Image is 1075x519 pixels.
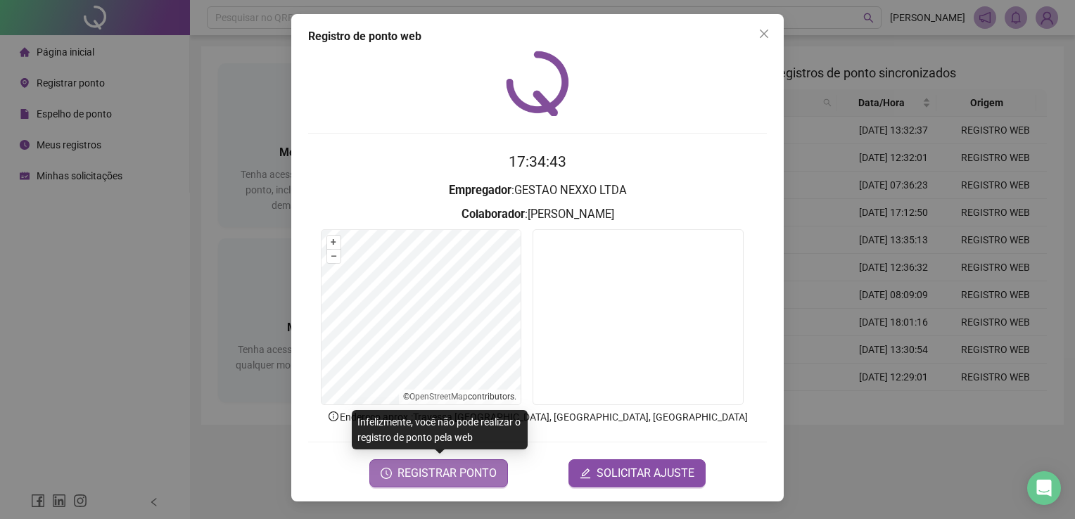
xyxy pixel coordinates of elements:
span: REGISTRAR PONTO [397,465,497,482]
span: edit [580,468,591,479]
a: OpenStreetMap [409,392,468,402]
strong: Empregador [449,184,511,197]
span: SOLICITAR AJUSTE [597,465,694,482]
button: REGISTRAR PONTO [369,459,508,487]
img: QRPoint [506,51,569,116]
span: info-circle [327,410,340,423]
strong: Colaborador [462,207,525,221]
time: 17:34:43 [509,153,566,170]
p: Endereço aprox. : Travessa [GEOGRAPHIC_DATA], [GEOGRAPHIC_DATA], [GEOGRAPHIC_DATA] [308,409,767,425]
button: + [327,236,341,249]
h3: : GESTAO NEXXO LTDA [308,181,767,200]
span: clock-circle [381,468,392,479]
button: – [327,250,341,263]
button: editSOLICITAR AJUSTE [568,459,706,487]
button: Close [753,23,775,45]
li: © contributors. [403,392,516,402]
div: Infelizmente, você não pode realizar o registro de ponto pela web [352,410,528,449]
div: Open Intercom Messenger [1027,471,1061,505]
span: close [758,28,770,39]
div: Registro de ponto web [308,28,767,45]
h3: : [PERSON_NAME] [308,205,767,224]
